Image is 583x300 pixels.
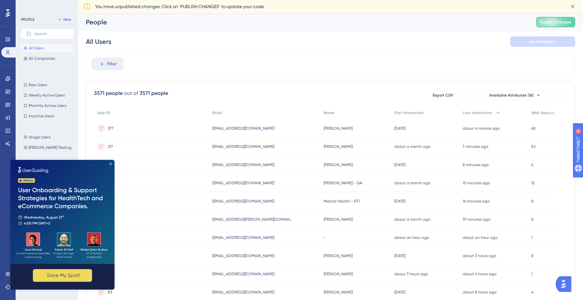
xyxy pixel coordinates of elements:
[394,110,424,115] span: First Interaction
[86,37,111,46] div: All Users
[463,163,489,167] time: 8 minutes ago
[536,17,575,27] button: Publish Changes
[324,199,359,204] span: Mental Health - KT1
[212,199,274,204] span: [EMAIL_ADDRESS][DOMAIN_NAME]
[29,56,55,61] span: All Companies
[324,271,353,277] span: [PERSON_NAME]
[29,135,50,140] span: Stage Users
[394,181,430,185] time: about a month ago
[463,110,492,115] span: Last Interaction
[531,110,555,115] span: Web Session
[463,126,500,131] time: about a minute ago
[212,235,274,240] span: [EMAIL_ADDRESS][DOMAIN_NAME]
[510,36,575,47] button: Save Segment
[324,290,353,295] span: [PERSON_NAME]
[531,180,535,186] span: 12
[463,217,490,222] time: 37 minutes ago
[97,110,110,115] span: User ID
[21,91,74,99] button: Weekly Active Users
[531,271,533,277] span: 1
[463,235,497,240] time: about an hour ago
[21,133,77,141] button: Stage Users
[34,32,68,36] input: Search
[108,290,112,295] span: 83
[21,55,74,62] button: All Companies
[124,89,138,97] div: out of
[99,3,102,5] div: Close Preview
[108,144,113,149] span: 217
[91,58,124,71] button: Filter
[394,126,405,131] time: [DATE]
[29,113,54,119] span: Inactive Users
[21,44,74,52] button: All Users
[212,253,274,258] span: [EMAIL_ADDRESS][DOMAIN_NAME]
[463,144,488,149] time: 7 minutes ago
[463,254,496,258] time: about 3 hours ago
[394,163,405,167] time: [DATE]
[394,199,405,203] time: [DATE]
[394,290,405,294] time: [DATE]
[45,3,47,8] div: 6
[29,93,65,98] span: Weekly Active Users
[29,145,72,150] span: [PERSON_NAME] Testing
[531,217,534,222] span: 8
[427,90,459,100] button: Export CSV
[212,180,274,186] span: [EMAIL_ADDRESS][DOMAIN_NAME]
[108,126,114,131] span: 377
[21,81,74,89] button: New Users
[212,162,274,167] span: [EMAIL_ADDRESS][DOMAIN_NAME]
[95,3,264,10] span: You have unpublished changes. Click on ‘PUBLISH CHANGES’ to update your code.
[212,290,274,295] span: [EMAIL_ADDRESS][DOMAIN_NAME]
[63,17,71,22] span: New
[531,290,534,295] span: 4
[463,199,490,203] time: 16 minutes ago
[140,89,168,97] div: 3571 people
[324,217,353,222] span: [PERSON_NAME]
[212,217,294,222] span: [EMAIL_ADDRESS][PERSON_NAME][DOMAIN_NAME]
[324,180,362,186] span: [PERSON_NAME] - QA
[433,93,453,98] span: Export CSV
[394,235,429,240] time: about an hour ago
[463,181,490,185] time: 15 minutes ago
[22,109,82,122] button: ✨ Save My Spot!✨
[29,46,44,51] span: All Users
[86,18,520,27] div: People
[463,272,496,276] time: about 4 hours ago
[15,2,41,9] span: Need Help?
[529,39,556,44] span: Save Segment
[29,82,47,87] span: New Users
[394,272,428,276] time: about 7 hours ago
[324,126,353,131] span: [PERSON_NAME]
[531,235,533,240] span: 1
[489,93,534,98] span: Available Attributes (16)
[531,162,533,167] span: 6
[324,110,334,115] span: Name
[324,235,326,240] span: -
[324,144,353,149] span: [PERSON_NAME]
[21,17,34,22] div: PEOPLE
[94,89,123,97] div: 3571 people
[394,254,405,258] time: [DATE]
[212,126,274,131] span: [EMAIL_ADDRESS][DOMAIN_NAME]
[212,144,274,149] span: [EMAIL_ADDRESS][DOMAIN_NAME]
[21,112,74,120] button: Inactive Users
[531,144,536,149] span: 52
[531,199,534,204] span: 8
[107,60,117,68] span: Filter
[212,271,274,277] span: [EMAIL_ADDRESS][DOMAIN_NAME]
[55,16,74,23] button: New
[324,162,353,167] span: [PERSON_NAME]
[324,253,353,258] span: [PERSON_NAME]
[394,144,430,149] time: about a month ago
[463,290,496,294] time: about 8 hours ago
[556,274,575,294] iframe: UserGuiding AI Assistant Launcher
[394,217,430,222] time: about a month ago
[540,20,571,25] span: Publish Changes
[21,144,77,151] button: [PERSON_NAME] Testing
[531,253,534,258] span: 8
[212,110,222,115] span: Email
[531,126,536,131] span: 60
[21,102,74,110] button: Monthly Active Users
[463,90,567,100] button: Available Attributes (16)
